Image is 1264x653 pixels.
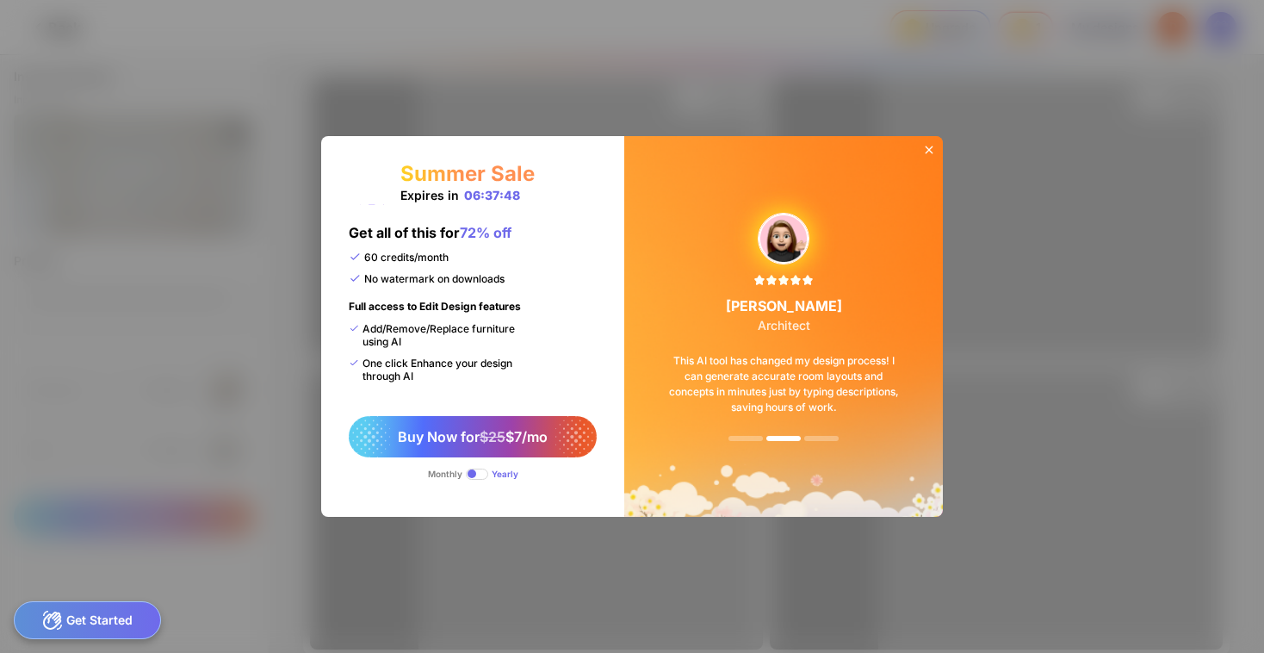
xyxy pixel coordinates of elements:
[758,318,810,333] span: Architect
[349,300,521,322] div: Full access to Edit Design features
[349,357,532,382] div: One click Enhance your design through AI
[460,224,511,241] span: 72% off
[349,251,449,264] div: 60 credits/month
[624,136,943,517] img: summerSaleBg.png
[349,224,511,251] div: Get all of this for
[492,469,518,479] div: Yearly
[464,188,520,202] div: 06:37:48
[398,428,548,445] span: Buy Now for $7/mo
[349,322,532,348] div: Add/Remove/Replace furniture using AI
[14,601,161,639] div: Get Started
[349,272,505,285] div: No watermark on downloads
[480,428,505,445] span: $25
[726,297,842,333] div: [PERSON_NAME]
[428,469,462,479] div: Monthly
[400,188,520,202] div: Expires in
[759,214,809,264] img: upgradeReviewAvtar-4.png
[646,333,921,436] div: This AI tool has changed my design process! I can generate accurate room layouts and concepts in ...
[400,161,535,186] div: Summer Sale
